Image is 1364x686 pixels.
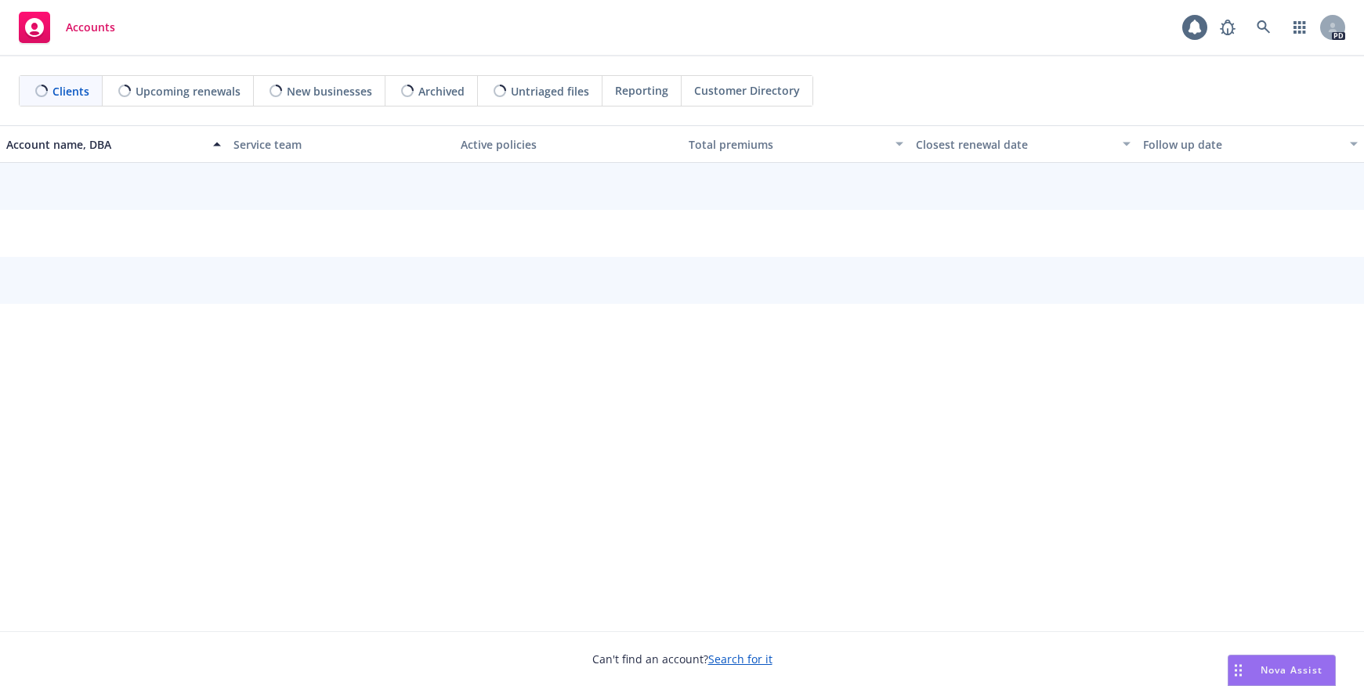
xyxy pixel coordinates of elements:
span: Accounts [66,21,115,34]
div: Follow up date [1143,136,1340,153]
div: Closest renewal date [916,136,1113,153]
button: Nova Assist [1228,655,1336,686]
span: Nova Assist [1261,663,1322,677]
span: Upcoming renewals [136,83,241,99]
span: New businesses [287,83,372,99]
button: Closest renewal date [910,125,1137,163]
button: Follow up date [1137,125,1364,163]
div: Service team [233,136,448,153]
div: Drag to move [1228,655,1248,685]
div: Account name, DBA [6,136,204,153]
a: Switch app [1284,12,1315,43]
button: Active policies [454,125,682,163]
a: Search [1248,12,1279,43]
button: Service team [227,125,454,163]
span: Can't find an account? [592,651,772,667]
span: Untriaged files [511,83,589,99]
a: Report a Bug [1212,12,1243,43]
span: Customer Directory [694,82,800,99]
span: Archived [418,83,465,99]
a: Accounts [13,5,121,49]
a: Search for it [708,652,772,666]
button: Total premiums [682,125,910,163]
span: Reporting [615,82,668,99]
div: Active policies [461,136,675,153]
div: Total premiums [689,136,886,153]
span: Clients [52,83,89,99]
